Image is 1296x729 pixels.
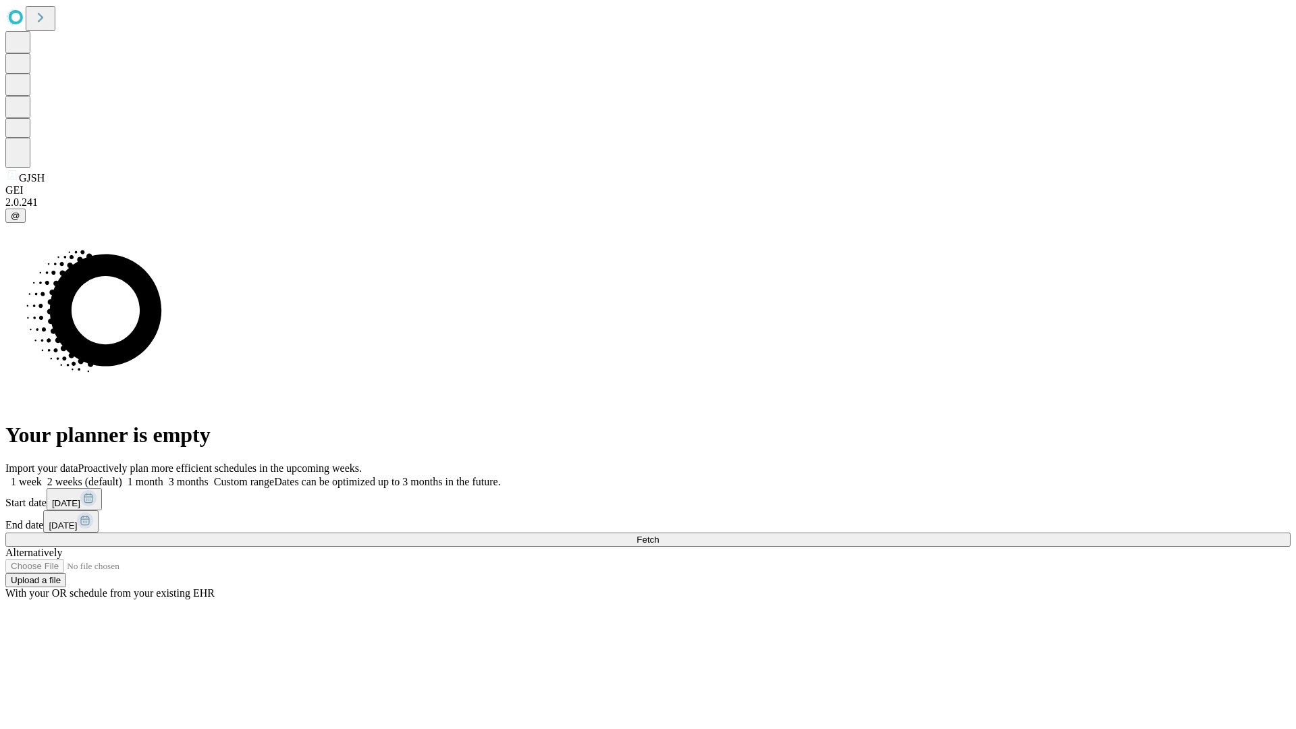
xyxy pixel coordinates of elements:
span: @ [11,211,20,221]
span: [DATE] [52,498,80,508]
button: Fetch [5,533,1291,547]
button: [DATE] [43,510,99,533]
div: Start date [5,488,1291,510]
span: Proactively plan more efficient schedules in the upcoming weeks. [78,462,362,474]
div: 2.0.241 [5,196,1291,209]
span: Dates can be optimized up to 3 months in the future. [274,476,500,487]
span: Custom range [214,476,274,487]
span: With your OR schedule from your existing EHR [5,587,215,599]
button: @ [5,209,26,223]
h1: Your planner is empty [5,423,1291,448]
span: Import your data [5,462,78,474]
span: 1 week [11,476,42,487]
div: End date [5,510,1291,533]
button: [DATE] [47,488,102,510]
span: GJSH [19,172,45,184]
span: 3 months [169,476,209,487]
span: Alternatively [5,547,62,558]
span: Fetch [637,535,659,545]
span: 1 month [128,476,163,487]
span: [DATE] [49,520,77,531]
span: 2 weeks (default) [47,476,122,487]
button: Upload a file [5,573,66,587]
div: GEI [5,184,1291,196]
